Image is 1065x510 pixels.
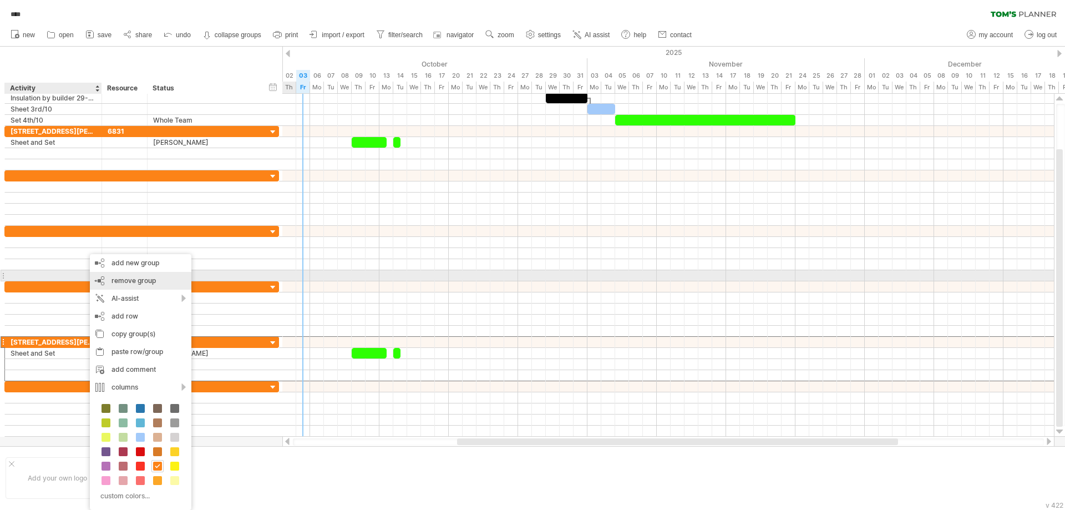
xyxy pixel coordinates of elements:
div: Wednesday, 3 December 2025 [892,70,906,82]
span: filter/search [388,31,423,39]
a: help [618,28,650,42]
div: .... [185,471,278,480]
div: Tuesday, 21 October 2025 [463,82,476,93]
div: Tuesday, 16 December 2025 [1017,82,1031,93]
a: undo [161,28,194,42]
div: Monday, 20 October 2025 [449,70,463,82]
div: Monday, 1 December 2025 [865,82,879,93]
a: open [44,28,77,42]
div: Thursday, 4 December 2025 [906,82,920,93]
a: navigator [432,28,477,42]
div: Thursday, 6 November 2025 [629,70,643,82]
div: v 422 [1046,501,1063,509]
div: Friday, 3 October 2025 [296,70,310,82]
span: my account [979,31,1013,39]
div: Tuesday, 28 October 2025 [532,70,546,82]
div: Sheet and Set [11,137,96,148]
div: Friday, 24 October 2025 [504,70,518,82]
div: Thursday, 9 October 2025 [352,82,366,93]
div: Tuesday, 18 November 2025 [740,70,754,82]
div: add comment [90,361,191,378]
a: new [8,28,38,42]
div: Monday, 8 December 2025 [934,70,948,82]
div: Sheet and Set [11,348,96,358]
div: Thursday, 2 October 2025 [282,82,296,93]
a: my account [964,28,1016,42]
div: Friday, 12 December 2025 [990,70,1003,82]
div: Resource [107,83,141,94]
div: Status [153,83,261,94]
div: Monday, 1 December 2025 [865,70,879,82]
div: Thursday, 18 December 2025 [1045,82,1059,93]
div: Friday, 7 November 2025 [643,70,657,82]
div: Friday, 5 December 2025 [920,70,934,82]
div: Tuesday, 11 November 2025 [671,82,684,93]
div: Friday, 17 October 2025 [435,70,449,82]
div: Wednesday, 5 November 2025 [615,82,629,93]
span: contact [670,31,692,39]
div: Tuesday, 2 December 2025 [879,70,892,82]
div: Thursday, 20 November 2025 [768,82,782,93]
div: Monday, 27 October 2025 [518,70,532,82]
div: Wednesday, 15 October 2025 [407,70,421,82]
div: Wednesday, 29 October 2025 [546,70,560,82]
div: Thursday, 11 December 2025 [976,70,990,82]
div: Thursday, 16 October 2025 [421,82,435,93]
div: Set 4th/10 [11,115,96,125]
div: Wednesday, 29 October 2025 [546,82,560,93]
div: Tuesday, 9 December 2025 [948,82,962,93]
div: Wednesday, 10 December 2025 [962,70,976,82]
div: AI-assist [90,290,191,307]
a: collapse groups [200,28,265,42]
div: Monday, 3 November 2025 [587,82,601,93]
div: Thursday, 18 December 2025 [1045,70,1059,82]
div: copy group(s) [90,325,191,343]
div: Thursday, 9 October 2025 [352,70,366,82]
div: Tuesday, 11 November 2025 [671,70,684,82]
a: settings [523,28,564,42]
div: Monday, 10 November 2025 [657,82,671,93]
div: Friday, 10 October 2025 [366,70,379,82]
div: Wednesday, 26 November 2025 [823,82,837,93]
span: undo [176,31,191,39]
a: contact [655,28,695,42]
div: Thursday, 16 October 2025 [421,70,435,82]
div: Friday, 21 November 2025 [782,82,795,93]
div: Tuesday, 21 October 2025 [463,70,476,82]
div: [STREET_ADDRESS][PERSON_NAME] [11,337,96,347]
div: .... [185,484,278,494]
div: Friday, 28 November 2025 [851,82,865,93]
a: log out [1022,28,1060,42]
div: Thursday, 20 November 2025 [768,70,782,82]
div: paste row/group [90,343,191,361]
span: settings [538,31,561,39]
span: open [59,31,74,39]
div: Friday, 21 November 2025 [782,70,795,82]
div: Tuesday, 9 December 2025 [948,70,962,82]
div: Monday, 8 December 2025 [934,82,948,93]
div: Wednesday, 22 October 2025 [476,70,490,82]
div: Monday, 15 December 2025 [1003,82,1017,93]
div: Wednesday, 8 October 2025 [338,70,352,82]
div: Monday, 13 October 2025 [379,82,393,93]
div: Wednesday, 19 November 2025 [754,70,768,82]
div: columns [90,378,191,396]
div: Tuesday, 4 November 2025 [601,70,615,82]
strong: collapse groups [215,31,261,39]
div: Whole Team [153,115,261,125]
span: save [98,31,111,39]
div: Thursday, 6 November 2025 [629,82,643,93]
div: Monday, 6 October 2025 [310,70,324,82]
div: Friday, 24 October 2025 [504,82,518,93]
div: Wednesday, 15 October 2025 [407,82,421,93]
span: new [23,31,35,39]
div: Friday, 5 December 2025 [920,82,934,93]
div: add row [90,307,191,325]
div: Thursday, 11 December 2025 [976,82,990,93]
div: Monday, 13 October 2025 [379,70,393,82]
div: Tuesday, 25 November 2025 [809,70,823,82]
div: Tuesday, 28 October 2025 [532,82,546,93]
span: AI assist [585,31,610,39]
span: import / export [322,31,364,39]
div: Thursday, 30 October 2025 [560,70,574,82]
